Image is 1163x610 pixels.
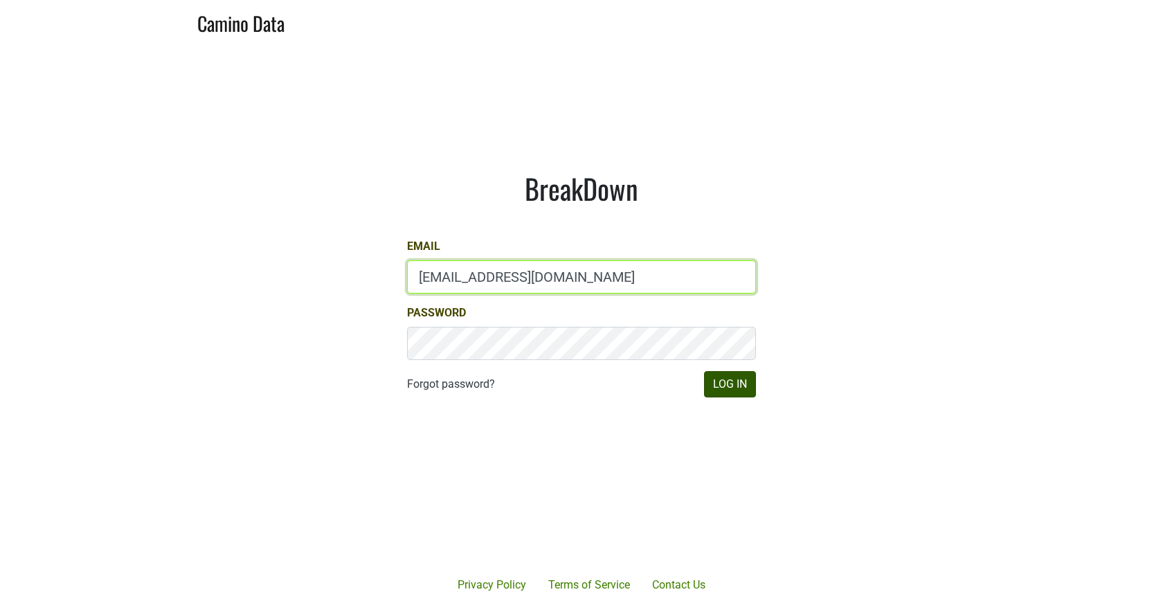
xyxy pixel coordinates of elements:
a: Privacy Policy [447,571,537,599]
label: Password [407,305,466,321]
label: Email [407,238,440,255]
h1: BreakDown [407,172,756,205]
a: Camino Data [197,6,285,38]
a: Contact Us [641,571,716,599]
a: Terms of Service [537,571,641,599]
a: Forgot password? [407,376,495,393]
button: Log In [704,371,756,397]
